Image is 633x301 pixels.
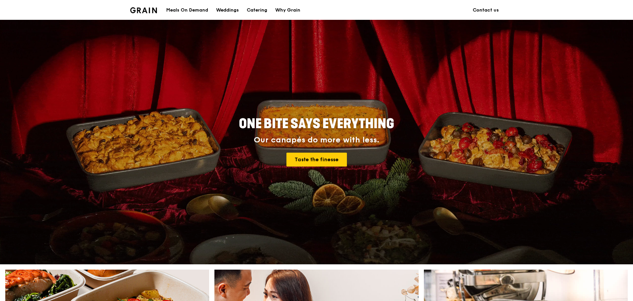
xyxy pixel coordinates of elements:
[286,153,347,167] a: Taste the finesse
[130,7,157,13] img: Grain
[275,0,300,20] div: Why Grain
[212,0,243,20] a: Weddings
[166,0,208,20] div: Meals On Demand
[271,0,304,20] a: Why Grain
[239,116,394,132] span: ONE BITE SAYS EVERYTHING
[216,0,239,20] div: Weddings
[243,0,271,20] a: Catering
[198,135,435,145] div: Our canapés do more with less.
[247,0,267,20] div: Catering
[469,0,503,20] a: Contact us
